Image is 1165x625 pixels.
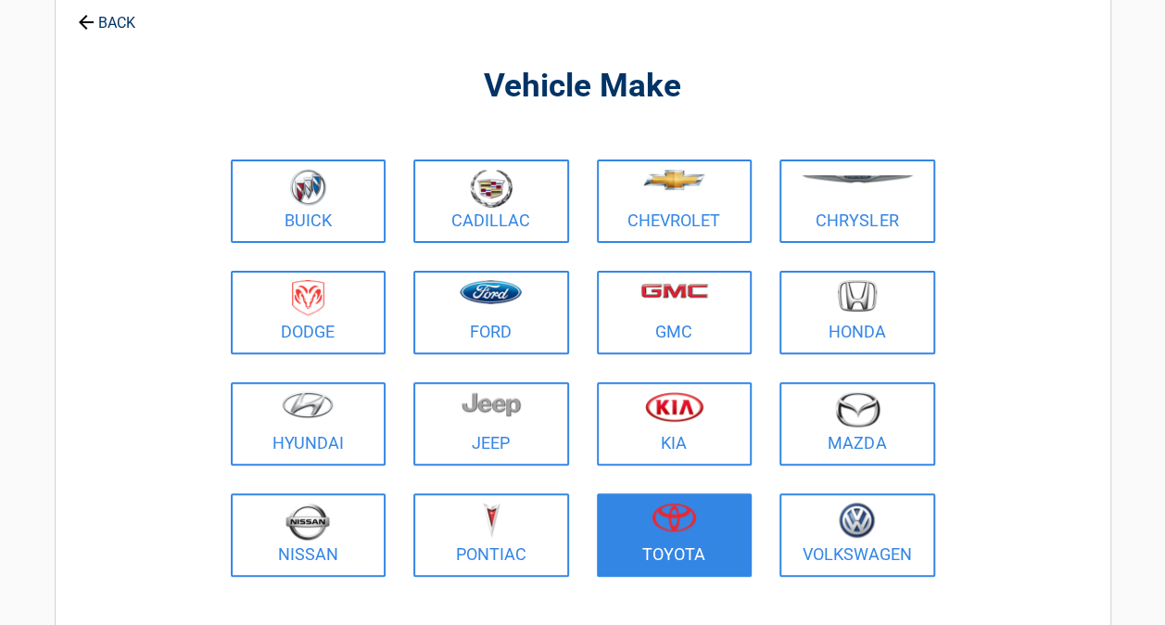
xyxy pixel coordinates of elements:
[482,503,500,538] img: pontiac
[460,280,522,304] img: ford
[779,382,935,466] a: Mazda
[231,271,386,354] a: Dodge
[413,493,569,577] a: Pontiac
[779,159,935,243] a: Chrysler
[779,271,935,354] a: Honda
[290,169,326,206] img: buick
[231,159,386,243] a: Buick
[643,170,705,190] img: chevrolet
[413,159,569,243] a: Cadillac
[597,271,753,354] a: GMC
[285,503,330,541] img: nissan
[839,503,875,539] img: volkswagen
[838,280,877,312] img: honda
[292,280,324,316] img: dodge
[779,493,935,577] a: Volkswagen
[652,503,696,532] img: toyota
[801,175,914,184] img: chrysler
[834,391,880,427] img: mazda
[462,391,521,417] img: jeep
[231,493,386,577] a: Nissan
[597,159,753,243] a: Chevrolet
[645,391,703,422] img: kia
[231,382,386,466] a: Hyundai
[226,65,940,108] h2: Vehicle Make
[413,382,569,466] a: Jeep
[470,169,513,208] img: cadillac
[413,271,569,354] a: Ford
[640,283,708,299] img: gmc
[597,382,753,466] a: Kia
[597,493,753,577] a: Toyota
[282,391,334,418] img: hyundai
